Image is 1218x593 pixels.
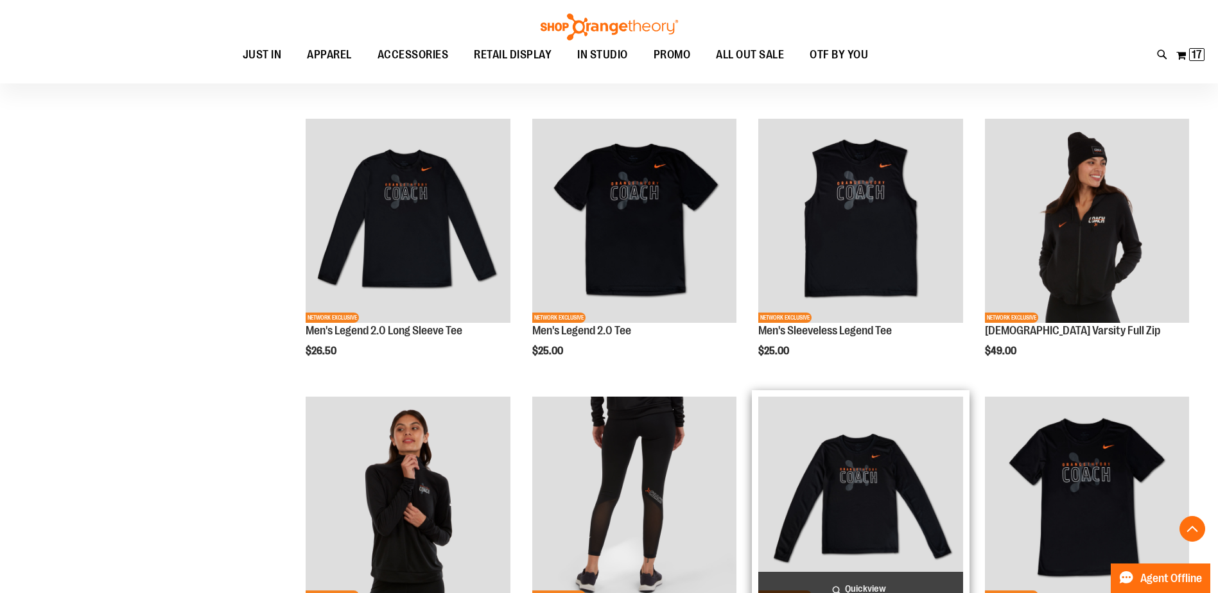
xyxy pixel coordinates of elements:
div: product [979,112,1196,390]
a: Men's Sleeveless Legend Tee [758,324,892,337]
span: 17 [1192,48,1202,61]
span: JUST IN [243,40,282,69]
span: APPAREL [307,40,352,69]
a: Men's Legend 2.0 Long Sleeve Tee [306,324,462,337]
span: NETWORK EXCLUSIVE [758,313,812,323]
button: Agent Offline [1111,563,1210,593]
a: OTF Mens Coach FA23 Legend Sleeveless Tee - Black primary imageNETWORK EXCLUSIVE [758,119,962,325]
span: $26.50 [306,345,338,357]
span: ACCESSORIES [378,40,449,69]
img: OTF Ladies Coach FA23 Varsity Full Zip - Black primary image [985,119,1189,323]
img: OTF Mens Coach FA23 Legend Sleeveless Tee - Black primary image [758,119,962,323]
span: $25.00 [532,345,565,357]
div: product [752,112,969,390]
a: OTF Mens Coach FA23 Legend 2.0 SS Tee - Black primary imageNETWORK EXCLUSIVE [532,119,736,325]
span: ALL OUT SALE [716,40,784,69]
span: $49.00 [985,345,1018,357]
button: Back To Top [1179,516,1205,542]
span: OTF BY YOU [810,40,868,69]
div: product [299,112,516,390]
span: $25.00 [758,345,791,357]
span: RETAIL DISPLAY [474,40,552,69]
span: NETWORK EXCLUSIVE [985,313,1038,323]
span: NETWORK EXCLUSIVE [532,313,586,323]
img: OTF Mens Coach FA23 Legend 2.0 SS Tee - Black primary image [532,119,736,323]
span: PROMO [654,40,691,69]
span: NETWORK EXCLUSIVE [306,313,359,323]
a: OTF Mens Coach FA23 Legend 2.0 LS Tee - Black primary imageNETWORK EXCLUSIVE [306,119,510,325]
span: IN STUDIO [577,40,628,69]
a: Men's Legend 2.0 Tee [532,324,631,337]
img: OTF Mens Coach FA23 Legend 2.0 LS Tee - Black primary image [306,119,510,323]
a: OTF Ladies Coach FA23 Varsity Full Zip - Black primary imageNETWORK EXCLUSIVE [985,119,1189,325]
span: Agent Offline [1140,572,1202,585]
a: [DEMOGRAPHIC_DATA] Varsity Full Zip [985,324,1160,337]
img: Shop Orangetheory [539,13,680,40]
div: product [526,112,743,390]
